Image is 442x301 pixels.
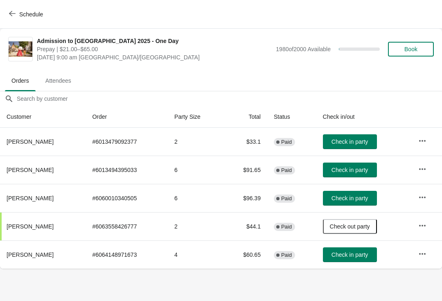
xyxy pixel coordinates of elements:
span: Prepay | $21.00–$65.00 [37,45,272,53]
input: Search by customer [16,91,442,106]
button: Book [388,42,434,57]
span: [PERSON_NAME] [7,167,54,173]
td: # 6060010340505 [86,184,168,212]
td: # 6013479092377 [86,128,168,156]
td: # 6013494395033 [86,156,168,184]
button: Check in party [323,247,377,262]
span: Attendees [39,73,78,88]
img: Admission to Barkerville 2025 - One Day [9,41,32,57]
span: 1980 of 2000 Available [276,46,331,52]
td: $33.1 [223,128,267,156]
th: Status [267,106,316,128]
td: 6 [168,184,223,212]
span: Check in party [331,195,368,201]
button: Check in party [323,134,377,149]
span: Orders [5,73,36,88]
button: Check in party [323,191,377,206]
td: 6 [168,156,223,184]
span: [PERSON_NAME] [7,138,54,145]
td: 4 [168,240,223,269]
td: $44.1 [223,212,267,240]
span: Paid [281,252,292,258]
span: Check in party [331,251,368,258]
th: Party Size [168,106,223,128]
span: [DATE] 9:00 am [GEOGRAPHIC_DATA]/[GEOGRAPHIC_DATA] [37,53,272,61]
th: Order [86,106,168,128]
span: Paid [281,167,292,174]
span: [PERSON_NAME] [7,195,54,201]
span: Paid [281,139,292,145]
th: Check in/out [316,106,412,128]
td: $91.65 [223,156,267,184]
span: [PERSON_NAME] [7,223,54,230]
span: [PERSON_NAME] [7,251,54,258]
button: Schedule [4,7,50,22]
td: $60.65 [223,240,267,269]
td: 2 [168,128,223,156]
td: # 6064148971673 [86,240,168,269]
td: $96.39 [223,184,267,212]
button: Check out party [323,219,377,234]
td: 2 [168,212,223,240]
span: Schedule [19,11,43,18]
span: Paid [281,224,292,230]
span: Check in party [331,138,368,145]
span: Admission to [GEOGRAPHIC_DATA] 2025 - One Day [37,37,272,45]
span: Check in party [331,167,368,173]
button: Check in party [323,163,377,177]
th: Total [223,106,267,128]
td: # 6063558426777 [86,212,168,240]
span: Check out party [330,223,370,230]
span: Book [404,46,417,52]
span: Paid [281,195,292,202]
